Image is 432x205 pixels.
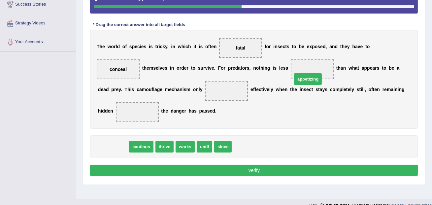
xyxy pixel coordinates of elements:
[178,44,182,49] b: w
[363,87,365,92] b: l
[265,44,266,49] b: f
[361,87,362,92] b: i
[142,87,146,92] b: m
[241,65,242,71] b: t
[402,87,405,92] b: g
[177,87,180,92] b: a
[291,59,334,79] span: Drop target
[397,65,399,71] b: a
[329,44,332,49] b: a
[358,44,360,49] b: v
[100,44,103,49] b: h
[205,65,208,71] b: v
[149,65,153,71] b: m
[292,87,295,92] b: h
[233,65,235,71] b: e
[0,33,76,50] a: Your Account
[256,65,259,71] b: o
[253,65,256,71] b: n
[359,87,361,92] b: t
[137,44,140,49] b: c
[350,87,351,92] b: l
[116,44,117,49] b: l
[209,65,212,71] b: v
[279,65,281,71] b: l
[369,87,372,92] b: o
[348,87,350,92] b: e
[344,87,346,92] b: e
[172,44,175,49] b: n
[179,108,182,114] b: g
[149,87,152,92] b: u
[192,65,195,71] b: o
[200,44,203,49] b: s
[346,87,348,92] b: t
[360,44,363,49] b: e
[194,108,197,114] b: s
[199,108,202,114] b: p
[160,87,162,92] b: e
[335,87,339,92] b: m
[228,65,231,71] b: p
[208,44,210,49] b: f
[384,87,387,92] b: e
[159,44,160,49] b: i
[187,65,188,71] b: r
[110,67,127,72] span: conceal
[144,65,147,71] b: h
[330,87,333,92] b: c
[205,44,208,49] b: o
[196,87,199,92] b: n
[266,44,269,49] b: o
[285,44,287,49] b: t
[208,65,209,71] b: i
[195,44,196,49] b: t
[90,165,418,176] button: Verify
[307,44,310,49] b: e
[355,44,358,49] b: a
[180,65,181,71] b: r
[139,87,142,92] b: a
[135,44,137,49] b: e
[267,87,269,92] b: e
[294,87,297,92] b: e
[256,87,259,92] b: e
[163,108,166,114] b: h
[269,44,271,49] b: r
[214,44,217,49] b: n
[322,87,325,92] b: y
[117,44,120,49] b: d
[193,44,195,49] b: i
[393,87,395,92] b: i
[160,44,163,49] b: c
[151,87,153,92] b: f
[263,65,265,71] b: i
[210,44,211,49] b: t
[247,65,249,71] b: s
[140,44,141,49] b: i
[281,65,283,71] b: e
[271,87,273,92] b: y
[382,87,384,92] b: r
[264,65,267,71] b: n
[160,65,162,71] b: v
[365,44,367,49] b: t
[273,65,274,71] b: i
[299,44,302,49] b: b
[287,44,289,49] b: s
[155,44,157,49] b: t
[320,44,323,49] b: e
[127,87,130,92] b: h
[377,65,380,71] b: s
[174,108,176,114] b: a
[343,65,346,71] b: n
[367,44,370,49] b: o
[121,87,122,92] b: .
[185,44,188,49] b: c
[364,65,367,71] b: p
[333,87,336,92] b: o
[340,44,342,49] b: t
[101,108,102,114] b: i
[129,44,132,49] b: s
[382,65,383,71] b: t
